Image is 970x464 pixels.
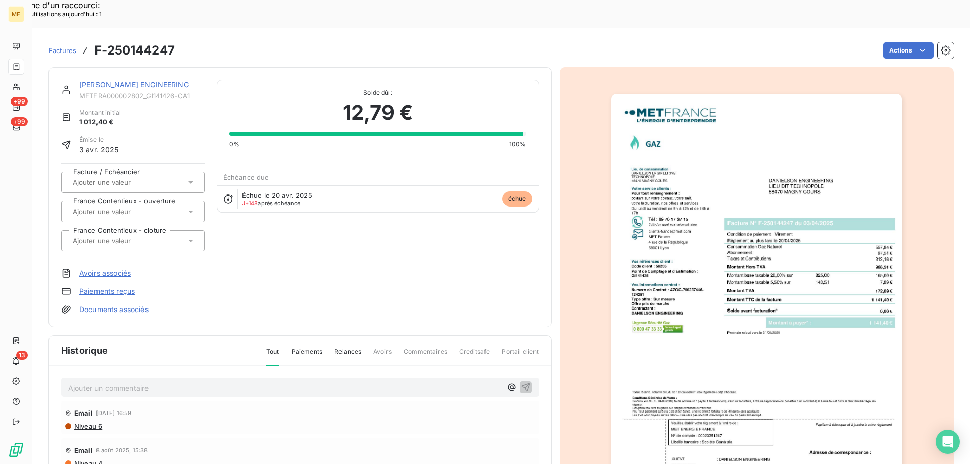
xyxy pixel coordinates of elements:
[229,88,526,97] span: Solde dû :
[404,347,447,365] span: Commentaires
[72,207,173,216] input: Ajouter une valeur
[79,286,135,296] a: Paiements reçus
[61,344,108,357] span: Historique
[292,347,322,365] span: Paiements
[96,410,132,416] span: [DATE] 16:59
[502,347,539,365] span: Portail client
[343,97,413,128] span: 12,79 €
[72,236,173,245] input: Ajouter une valeur
[8,442,24,458] img: Logo LeanPay
[373,347,392,365] span: Avoirs
[266,347,279,366] span: Tout
[11,97,28,106] span: +99
[94,41,175,60] h3: F-250144247
[79,135,119,144] span: Émise le
[459,347,490,365] span: Creditsafe
[48,45,76,56] a: Factures
[74,446,93,454] span: Email
[79,117,121,127] span: 1 012,40 €
[509,140,526,149] span: 100%
[242,191,312,199] span: Échue le 20 avr. 2025
[242,200,301,207] span: après échéance
[72,178,173,187] input: Ajouter une valeur
[11,117,28,126] span: +99
[242,200,258,207] span: J+148
[79,92,205,100] span: METFRA000002802_GI141426-CA1
[936,430,960,454] div: Open Intercom Messenger
[96,447,148,453] span: 8 août 2025, 15:38
[334,347,361,365] span: Relances
[48,46,76,55] span: Factures
[73,422,102,430] span: Niveau 6
[79,80,189,89] a: [PERSON_NAME] ENGINEERING
[502,191,532,207] span: échue
[883,42,934,59] button: Actions
[79,108,121,117] span: Montant initial
[79,304,149,315] a: Documents associés
[16,351,28,360] span: 13
[79,268,131,278] a: Avoirs associés
[223,173,269,181] span: Échéance due
[79,144,119,155] span: 3 avr. 2025
[74,409,93,417] span: Email
[229,140,239,149] span: 0%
